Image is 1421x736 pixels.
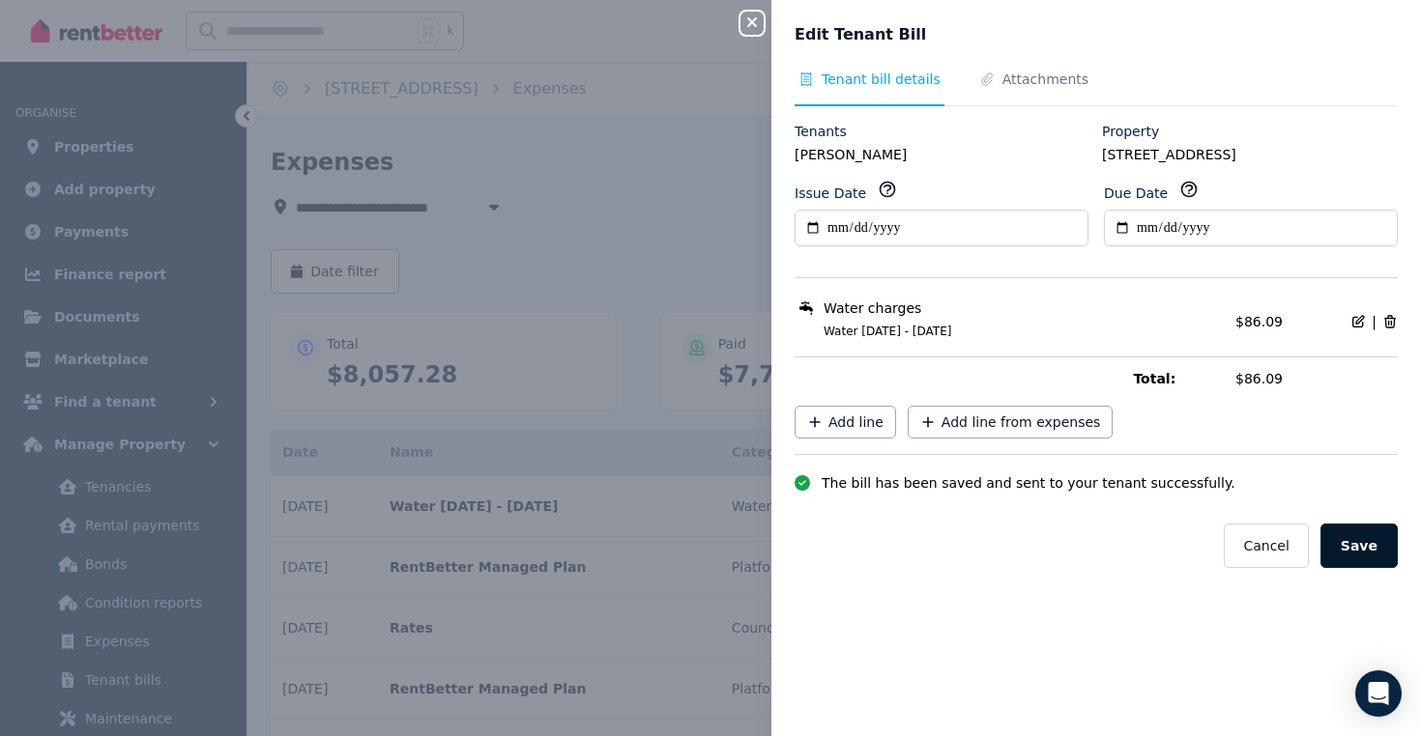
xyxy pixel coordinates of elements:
[1235,369,1398,388] span: $86.09
[822,70,941,89] span: Tenant bill details
[1355,670,1402,717] div: Open Intercom Messenger
[1224,524,1308,568] button: Cancel
[795,70,1398,106] nav: Tabs
[1320,524,1398,568] button: Save
[908,406,1114,439] button: Add line from expenses
[1372,312,1377,331] span: |
[795,23,926,46] span: Edit Tenant Bill
[795,145,1090,164] legend: [PERSON_NAME]
[1235,314,1283,329] span: $86.09
[1133,369,1224,388] span: Total:
[795,184,866,203] label: Issue Date
[942,412,1101,432] span: Add line from expenses
[828,412,884,432] span: Add line
[824,298,921,318] span: Water charges
[795,122,847,141] label: Tenants
[1102,145,1398,164] legend: [STREET_ADDRESS]
[800,324,1224,339] span: Water [DATE] - [DATE]
[795,406,896,439] button: Add line
[1104,184,1168,203] label: Due Date
[1002,70,1088,89] span: Attachments
[822,473,1235,493] span: The bill has been saved and sent to your tenant successfully.
[1102,122,1159,141] label: Property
